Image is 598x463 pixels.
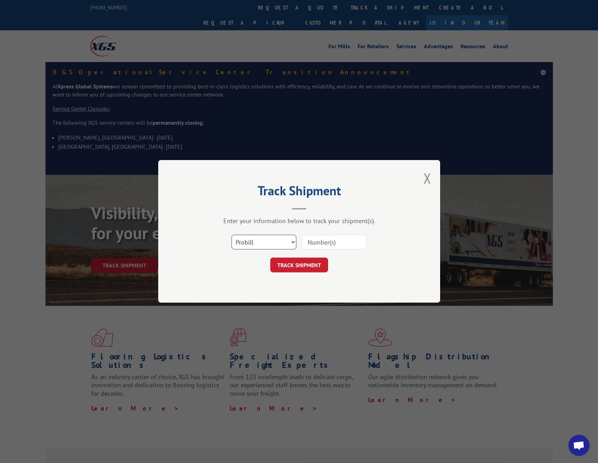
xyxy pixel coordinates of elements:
input: Number(s) [302,235,366,250]
div: Enter your information below to track your shipment(s). [193,217,405,225]
button: Close modal [424,169,431,187]
button: TRACK SHIPMENT [270,258,328,273]
h2: Track Shipment [193,186,405,199]
a: Open chat [568,435,590,456]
